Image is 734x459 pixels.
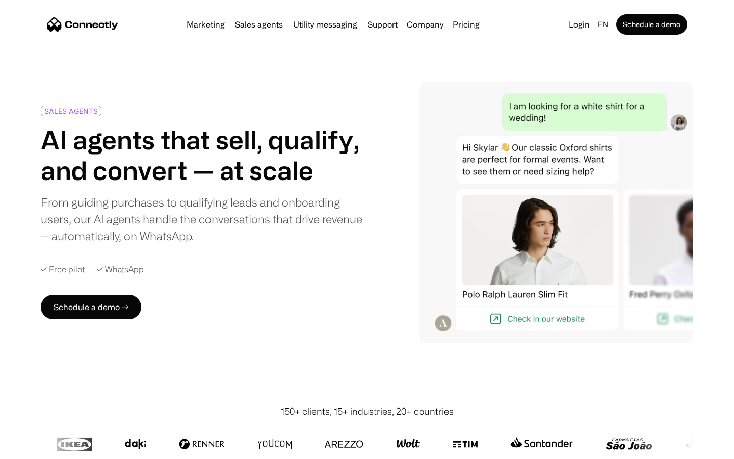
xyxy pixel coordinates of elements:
[281,404,454,418] div: 150+ clients, 15+ industries, 20+ countries
[231,20,287,29] a: Sales agents
[20,441,61,455] ul: Language list
[449,20,484,29] a: Pricing
[97,265,144,274] div: ✓ WhatsApp
[41,265,85,274] div: ✓ Free pilot
[41,124,363,186] h1: AI agents that sell, qualify, and convert — at scale
[363,20,402,29] a: Support
[10,440,61,455] aside: Language selected: English
[407,17,443,32] div: Company
[616,14,687,35] a: Schedule a demo
[598,17,608,32] div: en
[41,194,363,244] div: From guiding purchases to qualifying leads and onboarding users, our AI agents handle the convers...
[41,295,141,319] a: Schedule a demo →
[565,17,594,32] a: Login
[44,107,98,115] div: SALES AGENTS
[289,20,361,29] a: Utility messaging
[182,20,229,29] a: Marketing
